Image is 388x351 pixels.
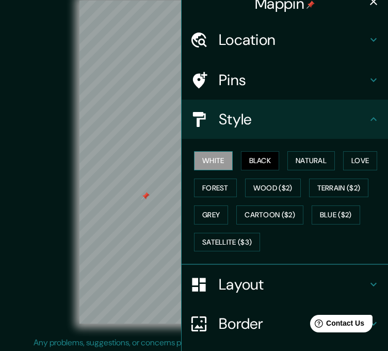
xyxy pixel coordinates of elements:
button: Blue ($2) [312,205,360,225]
canvas: Map [79,1,308,324]
p: Any problems, suggestions, or concerns please email . [34,337,351,349]
h4: Style [219,110,367,129]
button: Forest [194,179,237,198]
button: Satellite ($3) [194,233,260,252]
button: Terrain ($2) [309,179,369,198]
button: Grey [194,205,228,225]
button: Black [241,151,280,170]
div: Style [182,100,388,139]
div: Layout [182,265,388,304]
h4: Layout [219,275,367,294]
button: Love [343,151,377,170]
h4: Location [219,30,367,49]
div: Border [182,304,388,343]
button: White [194,151,233,170]
img: pin-icon.png [306,1,315,9]
iframe: Help widget launcher [296,311,377,340]
div: Pins [182,60,388,100]
h4: Border [219,314,367,333]
button: Natural [287,151,335,170]
button: Wood ($2) [245,179,301,198]
div: Location [182,20,388,59]
button: Cartoon ($2) [236,205,303,225]
h4: Pins [219,71,367,89]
